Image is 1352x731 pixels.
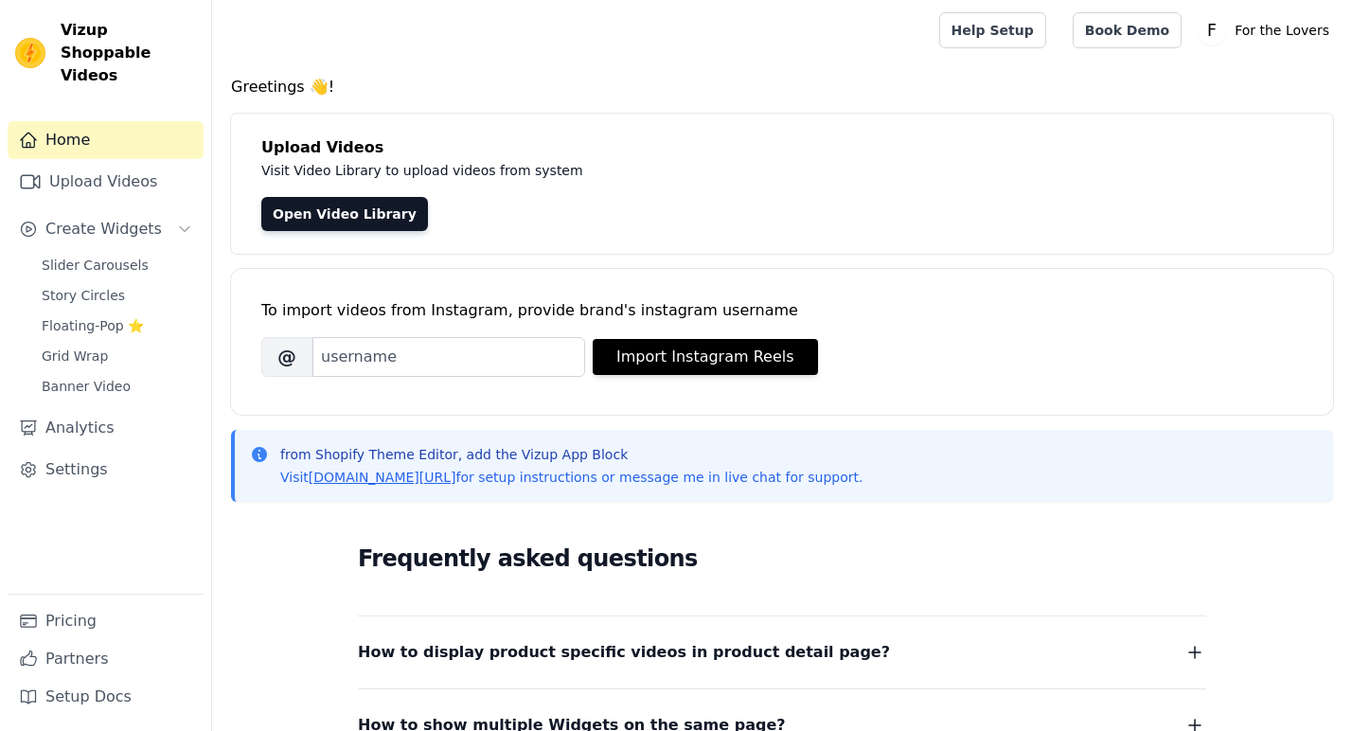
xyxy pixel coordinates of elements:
div: To import videos from Instagram, provide brand's instagram username [261,299,1303,322]
text: F [1207,21,1217,40]
button: F For the Lovers [1197,13,1337,47]
button: Import Instagram Reels [593,339,818,375]
span: Grid Wrap [42,347,108,365]
span: How to display product specific videos in product detail page? [358,639,890,666]
p: For the Lovers [1227,13,1337,47]
h4: Upload Videos [261,136,1303,159]
a: Analytics [8,409,204,447]
p: from Shopify Theme Editor, add the Vizup App Block [280,445,863,464]
img: Vizup [15,38,45,68]
h4: Greetings 👋! [231,76,1333,98]
span: Vizup Shoppable Videos [61,19,196,87]
p: Visit Video Library to upload videos from system [261,159,1110,182]
input: username [312,337,585,377]
span: Story Circles [42,286,125,305]
a: Slider Carousels [30,252,204,278]
a: Grid Wrap [30,343,204,369]
p: Visit for setup instructions or message me in live chat for support. [280,468,863,487]
span: Create Widgets [45,218,162,241]
a: Open Video Library [261,197,428,231]
span: Slider Carousels [42,256,149,275]
a: Story Circles [30,282,204,309]
span: Floating-Pop ⭐ [42,316,144,335]
a: Upload Videos [8,163,204,201]
a: Home [8,121,204,159]
a: Pricing [8,602,204,640]
a: Setup Docs [8,678,204,716]
button: Create Widgets [8,210,204,248]
a: Book Demo [1073,12,1182,48]
a: Floating-Pop ⭐ [30,312,204,339]
a: Banner Video [30,373,204,400]
a: Partners [8,640,204,678]
a: [DOMAIN_NAME][URL] [309,470,456,485]
a: Help Setup [939,12,1046,48]
span: Banner Video [42,377,131,396]
button: How to display product specific videos in product detail page? [358,639,1206,666]
span: @ [261,337,312,377]
h2: Frequently asked questions [358,540,1206,578]
a: Settings [8,451,204,489]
